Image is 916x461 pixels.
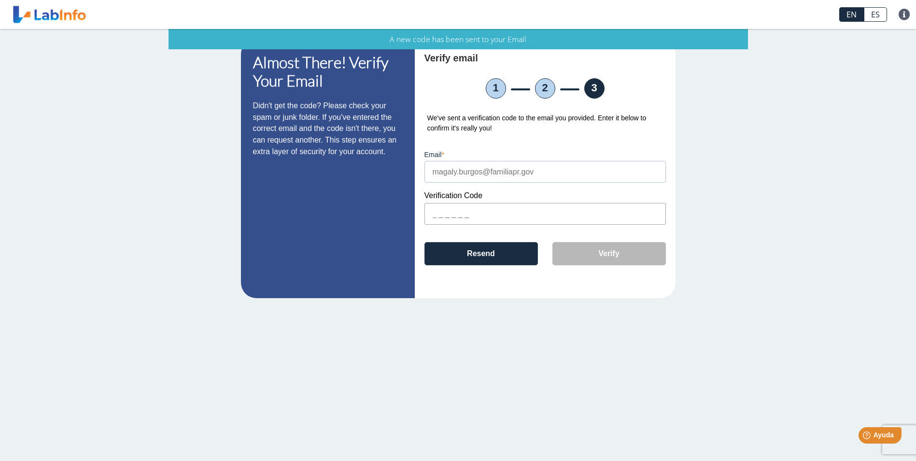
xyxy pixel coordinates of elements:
h1: Almost There! Verify Your Email [253,53,403,90]
li: 1 [486,78,506,99]
input: _ _ _ _ _ _ [424,203,666,225]
div: We've sent a verification code to the email you provided. Enter it below to confirm it's really you! [424,113,666,133]
li: 3 [584,78,605,99]
a: EN [839,7,864,22]
span: A new code has been sent to your Email [390,34,526,44]
label: Email [424,151,666,158]
input: magaly.burgos@familiapr.gov [424,161,666,183]
button: Resend [424,242,538,265]
label: Verification Code [424,191,666,200]
li: 2 [535,78,555,99]
p: Didn't get the code? Please check your spam or junk folder. If you've entered the correct email a... [253,100,403,158]
iframe: Help widget launcher [830,423,905,450]
h4: Verify email [424,52,611,64]
a: ES [864,7,887,22]
button: Verify [552,242,666,265]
